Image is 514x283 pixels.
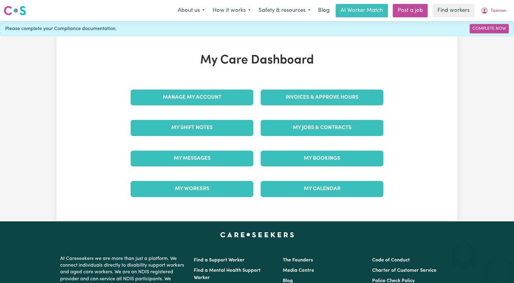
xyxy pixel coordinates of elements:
a: Code of Conduct [372,258,410,263]
a: Find a Mental Health Support Worker [194,268,261,280]
a: Complete Now [470,24,509,33]
iframe: Button to launch messaging window [490,259,509,278]
a: Manage My Account [131,90,253,105]
a: Careseekers logo [4,4,26,18]
a: AI Worker Match [336,4,388,17]
a: My Workers [131,181,253,197]
a: Find a Support Worker [194,258,245,263]
a: Media Centre [283,268,314,273]
a: My Bookings [261,151,383,166]
a: Charter of Customer Service [372,268,437,273]
img: Careseekers logo [4,5,26,16]
iframe: Close message [458,244,470,256]
a: Find workers [433,4,475,17]
a: My Calendar [261,181,383,197]
a: Post a job [393,4,428,17]
a: My Messages [131,151,253,166]
a: Blog [314,4,333,17]
h1: My Care Dashboard [127,53,387,68]
span: Please complete your Compliance documentation. [5,25,117,32]
button: Safety & resources [255,4,314,17]
button: About us [174,4,209,17]
a: My Jobs & Contracts [261,120,383,136]
button: How it works [209,4,255,17]
a: Invoices & Approve Hours [261,90,383,105]
a: My Shift Notes [131,120,253,136]
button: My Account [477,4,510,17]
a: Careseekers home page [220,232,294,237]
span: Tasman [491,8,506,14]
a: The Founders [283,258,313,263]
